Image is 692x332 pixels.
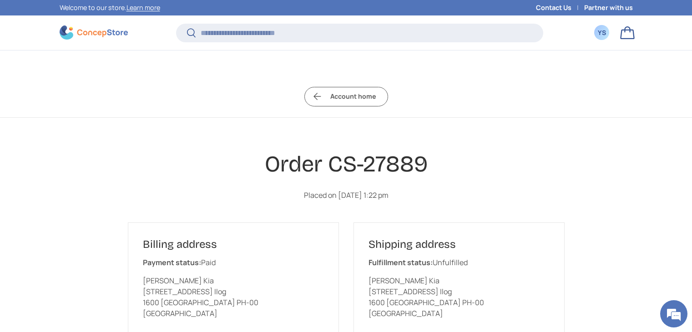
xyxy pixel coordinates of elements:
p: [PERSON_NAME] Kia [STREET_ADDRESS] Ilog 1600 [GEOGRAPHIC_DATA] PH-00 [GEOGRAPHIC_DATA] [143,275,324,319]
a: YS [592,23,612,43]
p: [PERSON_NAME] Kia [STREET_ADDRESS] Ilog 1600 [GEOGRAPHIC_DATA] PH-00 [GEOGRAPHIC_DATA] [369,275,550,319]
h2: Billing address [143,237,324,252]
p: Unfulfilled [369,257,550,268]
p: Placed on [DATE] 1:22 pm [128,190,565,201]
p: Welcome to our store. [60,3,160,13]
h1: Order CS-27889 [128,150,565,178]
p: Paid [143,257,324,268]
a: Learn more [126,3,160,12]
strong: Fulfillment status: [369,257,433,267]
a: Contact Us [536,3,584,13]
div: YS [597,28,607,37]
strong: Payment status: [143,257,201,267]
img: ConcepStore [60,25,128,40]
a: Partner with us [584,3,633,13]
h2: Shipping address [369,237,550,252]
a: Account home [304,87,388,106]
